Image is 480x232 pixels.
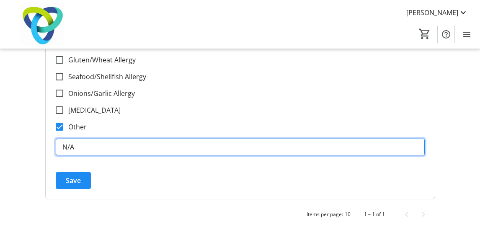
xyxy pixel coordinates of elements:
div: Items per page: [307,211,343,218]
button: Cart [417,26,432,41]
button: Next page [415,206,432,223]
label: Seafood/Shellfish Allergy [63,72,146,82]
span: Save [66,175,81,186]
button: Previous page [398,206,415,223]
div: 10 [345,211,351,218]
button: Menu [458,26,475,43]
mat-paginator: Select page [45,206,435,223]
input: Other [56,139,425,155]
label: Onions/Garlic Allergy [63,88,135,98]
button: Help [438,26,454,43]
div: 1 – 1 of 1 [364,211,385,218]
label: [MEDICAL_DATA] [63,105,121,115]
span: [PERSON_NAME] [406,8,458,18]
img: Trillium Health Partners Foundation's Logo [5,3,80,45]
button: Save [56,172,91,189]
label: Other [63,122,87,132]
label: Gluten/Wheat Allergy [63,55,136,65]
button: [PERSON_NAME] [400,6,475,19]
